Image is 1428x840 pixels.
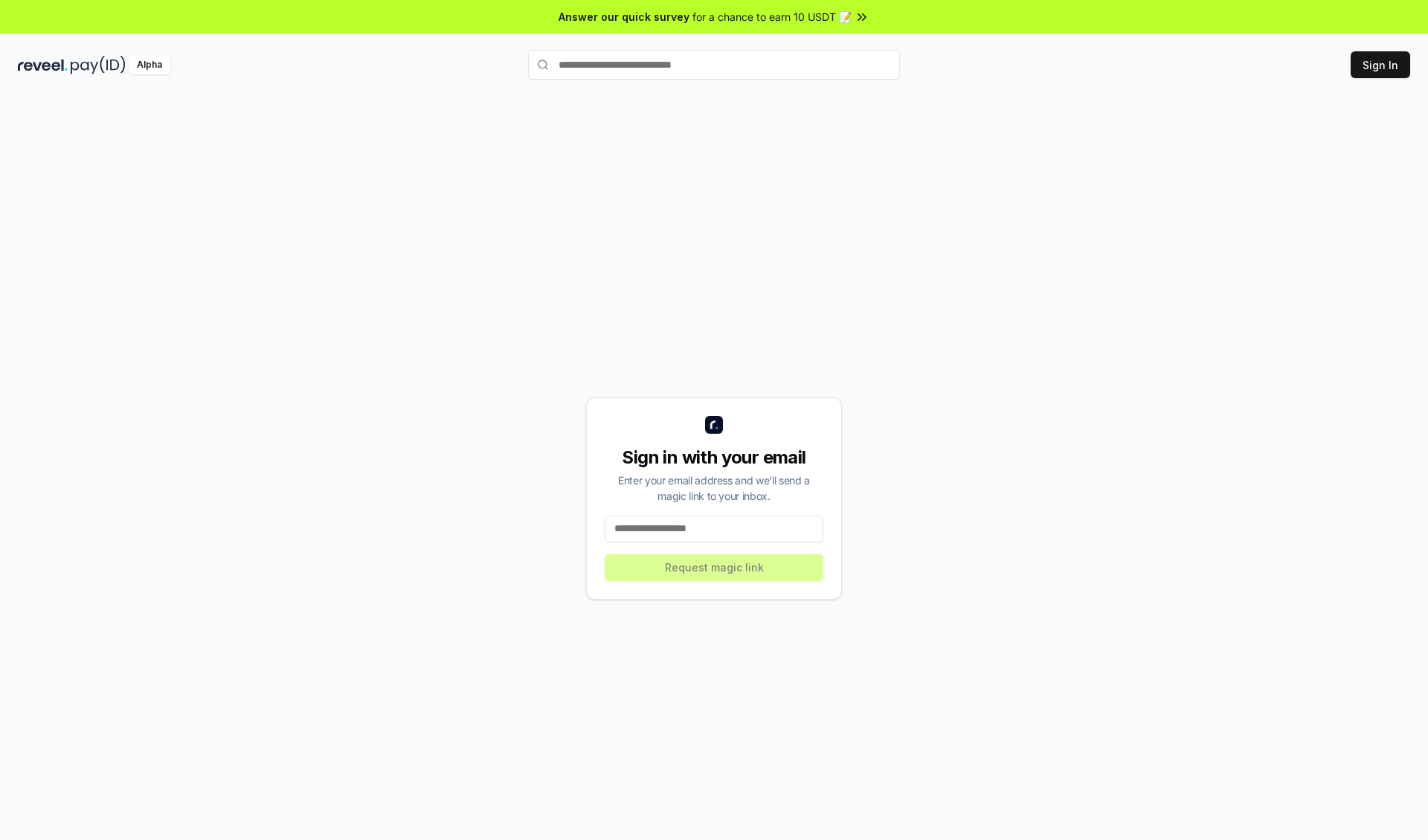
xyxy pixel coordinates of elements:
span: Answer our quick survey [559,9,689,25]
div: Enter your email address and we’ll send a magic link to your inbox. [605,472,823,504]
img: pay_id [71,56,126,74]
span: for a chance to earn 10 USDT 📝 [692,9,852,25]
button: Sign In [1351,51,1410,78]
img: logo_small [705,416,723,434]
div: Sign in with your email [605,446,823,469]
img: reveel_dark [18,56,68,74]
div: Alpha [129,56,170,74]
